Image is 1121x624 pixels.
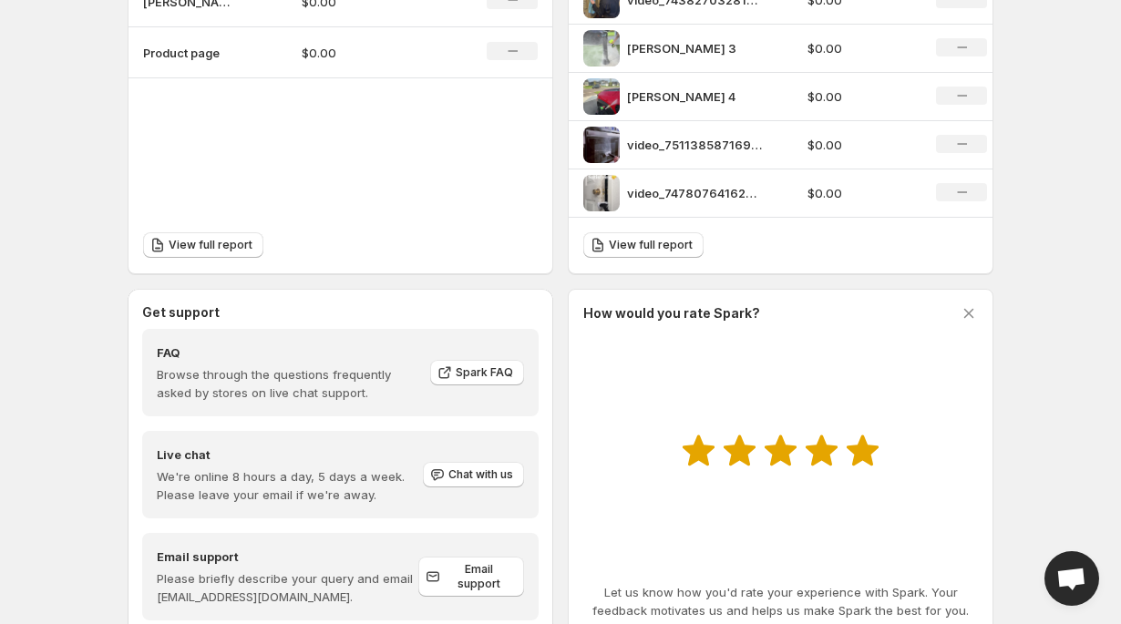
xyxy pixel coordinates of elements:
p: $0.00 [807,136,915,154]
p: [PERSON_NAME] 4 [627,87,764,106]
span: View full report [169,238,252,252]
p: Please briefly describe your query and email [EMAIL_ADDRESS][DOMAIN_NAME]. [157,569,418,606]
p: video_7511385871698971935 [627,136,764,154]
span: Spark FAQ [456,365,513,380]
a: Email support [418,557,524,597]
span: Chat with us [448,467,513,482]
h4: FAQ [157,343,417,362]
p: $0.00 [807,87,915,106]
img: seese 3 [583,30,620,66]
button: Chat with us [423,462,524,487]
span: Email support [444,562,513,591]
p: $0.00 [302,44,431,62]
img: seese 4 [583,78,620,115]
a: View full report [143,232,263,258]
p: video_7478076416287018286 [627,184,764,202]
p: Let us know how you'd rate your experience with Spark. Your feedback motivates us and helps us ma... [583,583,978,619]
div: Open chat [1044,551,1099,606]
h4: Email support [157,547,418,566]
p: [PERSON_NAME] 3 [627,39,764,57]
p: $0.00 [807,39,915,57]
p: $0.00 [807,184,915,202]
h4: Live chat [157,445,421,464]
p: We're online 8 hours a day, 5 days a week. Please leave your email if we're away. [157,467,421,504]
h3: Get support [142,303,220,322]
p: Product page [143,44,234,62]
a: View full report [583,232,704,258]
h3: How would you rate Spark? [583,304,760,322]
img: video_7511385871698971935 [583,127,620,163]
img: video_7478076416287018286 [583,175,620,211]
p: Browse through the questions frequently asked by stores on live chat support. [157,365,417,402]
a: Spark FAQ [430,360,524,385]
span: View full report [609,238,693,252]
